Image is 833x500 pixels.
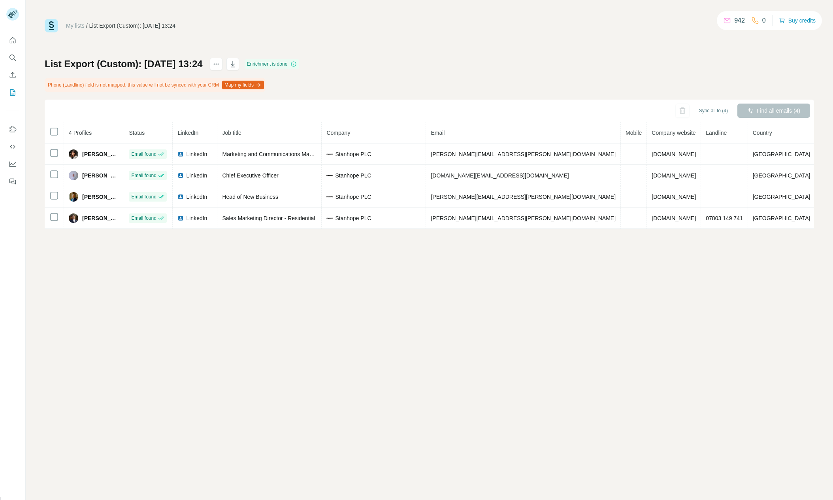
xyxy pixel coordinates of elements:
[6,122,19,136] button: Use Surfe on LinkedIn
[6,33,19,47] button: Quick start
[734,16,745,25] p: 942
[66,23,85,29] a: My lists
[222,81,264,89] button: Map my fields
[652,130,695,136] span: Company website
[652,194,696,200] span: [DOMAIN_NAME]
[222,172,278,179] span: Chief Executive Officer
[222,194,278,200] span: Head of New Business
[86,22,88,30] li: /
[706,130,727,136] span: Landline
[82,150,119,158] span: [PERSON_NAME]
[69,149,78,159] img: Avatar
[186,150,207,158] span: LinkedIn
[335,193,371,201] span: Stanhope PLC
[626,130,642,136] span: Mobile
[69,192,78,202] img: Avatar
[652,215,696,221] span: [DOMAIN_NAME]
[186,172,207,179] span: LinkedIn
[6,85,19,100] button: My lists
[45,58,203,70] h1: List Export (Custom): [DATE] 13:24
[82,193,119,201] span: [PERSON_NAME]
[177,151,184,157] img: LinkedIn logo
[69,130,92,136] span: 4 Profiles
[326,172,333,179] img: company-logo
[245,59,300,69] div: Enrichment is done
[177,130,198,136] span: LinkedIn
[779,15,816,26] button: Buy credits
[431,172,569,179] span: [DOMAIN_NAME][EMAIL_ADDRESS][DOMAIN_NAME]
[45,19,58,32] img: Surfe Logo
[762,16,766,25] p: 0
[326,194,333,200] img: company-logo
[131,172,156,179] span: Email found
[652,151,696,157] span: [DOMAIN_NAME]
[706,215,743,221] span: 07803 149 741
[431,215,616,221] span: [PERSON_NAME][EMAIL_ADDRESS][PERSON_NAME][DOMAIN_NAME]
[222,130,241,136] span: Job title
[753,130,772,136] span: Country
[222,215,315,221] span: Sales Marketing Director - Residential
[326,215,333,221] img: company-logo
[335,214,371,222] span: Stanhope PLC
[131,215,156,222] span: Email found
[6,157,19,171] button: Dashboard
[177,194,184,200] img: LinkedIn logo
[652,172,696,179] span: [DOMAIN_NAME]
[6,140,19,154] button: Use Surfe API
[6,51,19,65] button: Search
[6,174,19,189] button: Feedback
[222,151,323,157] span: Marketing and Communications Manager
[699,107,728,114] span: Sync all to (4)
[753,151,810,157] span: [GEOGRAPHIC_DATA]
[82,214,119,222] span: [PERSON_NAME]
[326,130,350,136] span: Company
[129,130,145,136] span: Status
[69,213,78,223] img: Avatar
[69,171,78,180] img: Avatar
[210,58,222,70] button: actions
[753,215,810,221] span: [GEOGRAPHIC_DATA]
[89,22,175,30] div: List Export (Custom): [DATE] 13:24
[431,130,445,136] span: Email
[335,172,371,179] span: Stanhope PLC
[186,214,207,222] span: LinkedIn
[335,150,371,158] span: Stanhope PLC
[326,151,333,157] img: company-logo
[45,78,266,92] div: Phone (Landline) field is not mapped, this value will not be synced with your CRM
[177,172,184,179] img: LinkedIn logo
[431,194,616,200] span: [PERSON_NAME][EMAIL_ADDRESS][PERSON_NAME][DOMAIN_NAME]
[694,105,733,117] button: Sync all to (4)
[82,172,119,179] span: [PERSON_NAME]
[753,172,810,179] span: [GEOGRAPHIC_DATA]
[177,215,184,221] img: LinkedIn logo
[131,193,156,200] span: Email found
[186,193,207,201] span: LinkedIn
[131,151,156,158] span: Email found
[753,194,810,200] span: [GEOGRAPHIC_DATA]
[431,151,616,157] span: [PERSON_NAME][EMAIL_ADDRESS][PERSON_NAME][DOMAIN_NAME]
[6,68,19,82] button: Enrich CSV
